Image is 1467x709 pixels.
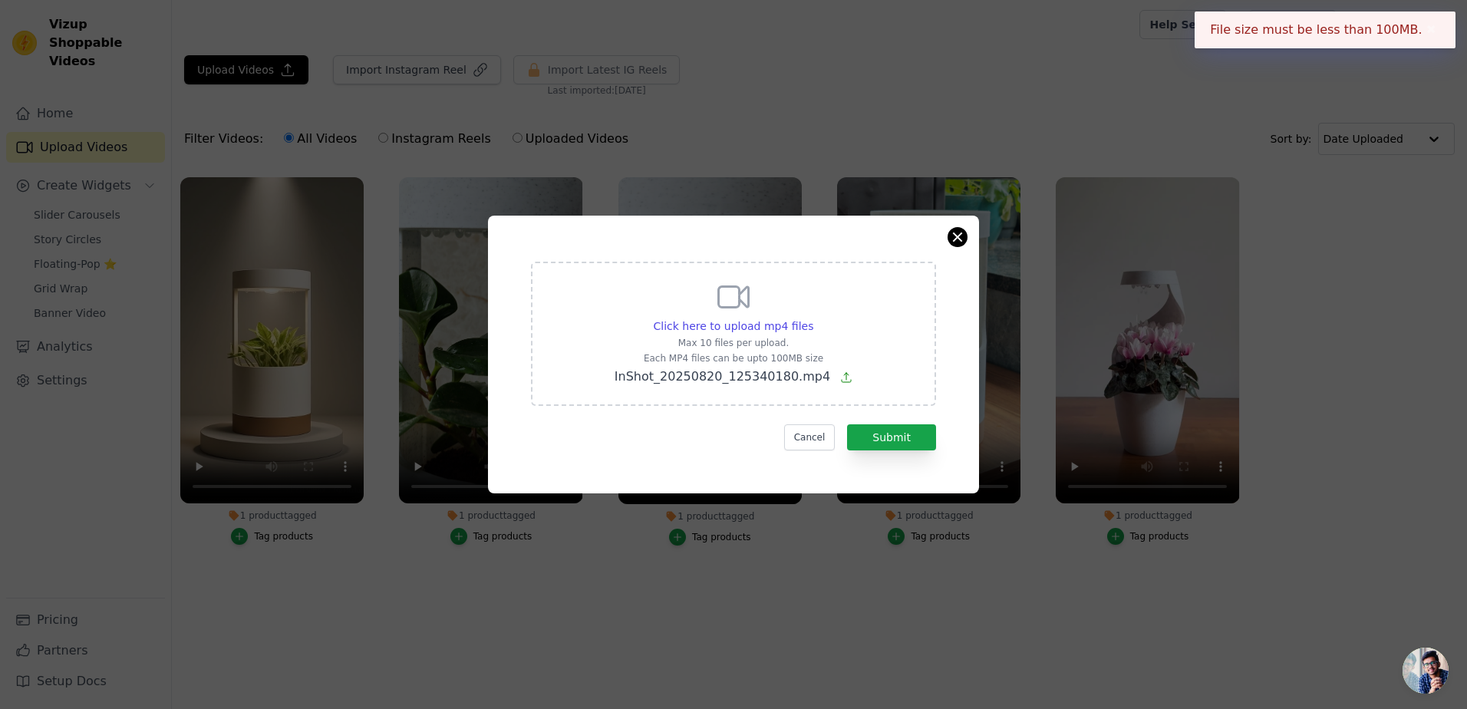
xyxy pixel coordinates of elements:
[1195,12,1455,48] div: File size must be less than 100MB.
[784,424,836,450] button: Cancel
[615,352,852,364] p: Each MP4 files can be upto 100MB size
[948,228,967,246] button: Close modal
[847,424,936,450] button: Submit
[1403,648,1449,694] a: Open chat
[654,320,814,332] span: Click here to upload mp4 files
[615,369,830,384] span: InShot_20250820_125340180.mp4
[615,337,852,349] p: Max 10 files per upload.
[1422,21,1440,39] button: Close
